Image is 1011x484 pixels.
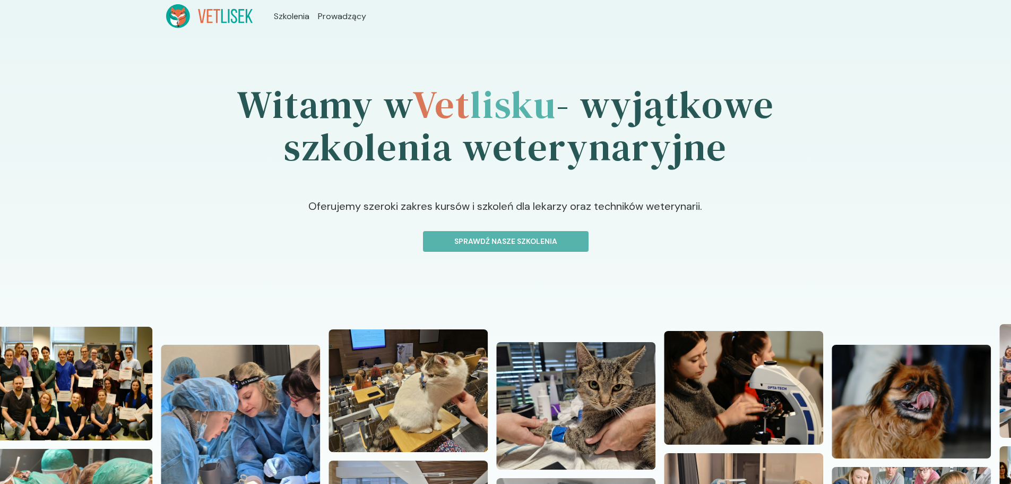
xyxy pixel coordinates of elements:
button: Sprawdź nasze szkolenia [423,231,589,252]
p: Oferujemy szeroki zakres kursów i szkoleń dla lekarzy oraz techników weterynarii. [169,198,843,231]
a: Prowadzący [318,10,366,23]
img: Z2WOuJbqstJ98vaF_20221127_125425.jpg [496,342,655,470]
img: Z2WOn5bqstJ98vZ7_DSC06617.JPG [832,345,991,458]
img: Z2WOx5bqstJ98vaI_20240512_101618.jpg [329,329,488,452]
h1: Witamy w - wyjątkowe szkolenia weterynaryjne [166,54,845,198]
a: Szkolenia [274,10,309,23]
span: Vet [412,78,470,131]
p: Sprawdź nasze szkolenia [432,236,580,247]
img: Z2WOrpbqstJ98vaB_DSC04907.JPG [664,331,823,445]
span: lisku [470,78,556,131]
